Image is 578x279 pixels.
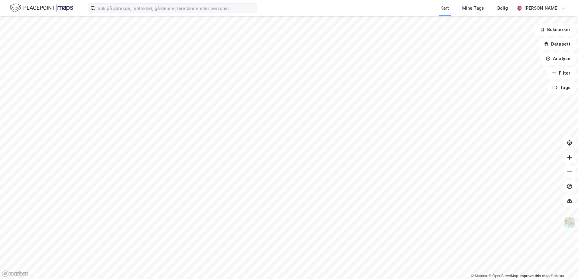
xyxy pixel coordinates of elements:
img: logo.f888ab2527a4732fd821a326f86c7f29.svg [10,3,73,13]
input: Søk på adresse, matrikkel, gårdeiere, leietakere eller personer [95,4,257,13]
button: Datasett [539,38,576,50]
a: Mapbox homepage [2,270,28,277]
a: Improve this map [520,274,550,278]
div: [PERSON_NAME] [524,5,559,12]
a: Mapbox [471,274,488,278]
iframe: Chat Widget [548,250,578,279]
div: Kart [440,5,449,12]
button: Analyse [541,53,576,65]
a: OpenStreetMap [489,274,518,278]
div: Bolig [497,5,508,12]
button: Filter [547,67,576,79]
div: Mine Tags [462,5,484,12]
img: Z [564,217,575,228]
div: Kontrollprogram for chat [548,250,578,279]
button: Bokmerker [535,24,576,36]
button: Tags [547,82,576,94]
